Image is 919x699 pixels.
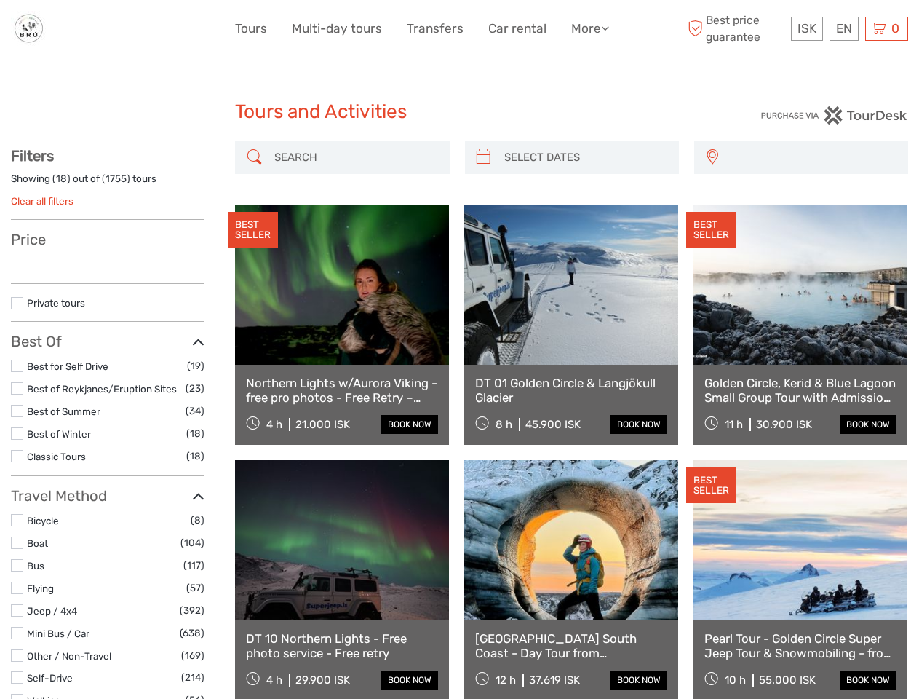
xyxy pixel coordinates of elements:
span: (117) [183,557,204,574]
a: More [571,18,609,39]
a: Mini Bus / Car [27,628,89,639]
span: (169) [181,647,204,664]
div: 30.900 ISK [756,418,812,431]
a: Northern Lights w/Aurora Viking - free pro photos - Free Retry – minibus [246,376,438,406]
a: book now [381,415,438,434]
img: General Info: [11,11,47,47]
span: (23) [186,380,204,397]
a: Best of Reykjanes/Eruption Sites [27,383,177,395]
a: [GEOGRAPHIC_DATA] South Coast - Day Tour from [GEOGRAPHIC_DATA] [475,631,667,661]
a: book now [610,415,667,434]
input: SEARCH [268,145,442,170]
h3: Travel Method [11,487,204,505]
a: Tours [235,18,267,39]
a: Clear all filters [11,195,73,207]
a: Pearl Tour - Golden Circle Super Jeep Tour & Snowmobiling - from [GEOGRAPHIC_DATA] [704,631,896,661]
span: (34) [186,403,204,419]
span: (104) [180,534,204,551]
a: Best of Winter [27,428,91,440]
a: Boat [27,537,48,549]
span: (8) [191,512,204,529]
span: 10 h [725,674,746,687]
input: SELECT DATES [498,145,672,170]
span: (19) [187,358,204,374]
a: DT 01 Golden Circle & Langjökull Glacier [475,376,667,406]
div: 29.900 ISK [295,674,350,687]
h3: Best Of [11,333,204,350]
h1: Tours and Activities [235,100,684,124]
span: 4 h [266,418,282,431]
h3: Price [11,231,204,248]
a: Jeep / 4x4 [27,605,77,617]
div: 45.900 ISK [525,418,581,431]
a: Transfers [407,18,464,39]
span: (214) [181,669,204,686]
a: book now [381,671,438,690]
span: (18) [186,448,204,465]
a: book now [610,671,667,690]
span: 4 h [266,674,282,687]
a: Bicycle [27,515,59,526]
div: 55.000 ISK [759,674,816,687]
a: Private tours [27,297,85,309]
strong: Filters [11,147,54,165]
a: Best of Summer [27,406,100,417]
div: 21.000 ISK [295,418,350,431]
a: Self-Drive [27,672,73,684]
span: 11 h [725,418,743,431]
img: PurchaseViaTourDesk.png [760,106,908,125]
a: Other / Non-Travel [27,650,111,662]
a: book now [840,415,896,434]
a: Classic Tours [27,451,86,462]
a: Best for Self Drive [27,360,108,372]
span: 0 [889,21,902,36]
span: 8 h [496,418,512,431]
span: (392) [180,602,204,619]
div: 37.619 ISK [529,674,580,687]
span: (18) [186,425,204,442]
div: Showing ( ) out of ( ) tours [11,172,204,194]
a: Golden Circle, Kerid & Blue Lagoon Small Group Tour with Admission Ticket [704,376,896,406]
a: Flying [27,582,54,594]
label: 1755 [106,172,127,186]
span: 12 h [496,674,516,687]
a: Bus [27,560,44,572]
a: Multi-day tours [292,18,382,39]
div: BEST SELLER [686,212,736,248]
span: (57) [186,580,204,596]
span: Best price guarantee [684,12,787,44]
div: BEST SELLER [686,467,736,504]
a: Car rental [488,18,546,39]
span: ISK [797,21,816,36]
div: EN [830,17,859,41]
a: DT 10 Northern Lights - Free photo service - Free retry [246,631,438,661]
label: 18 [56,172,67,186]
div: BEST SELLER [228,212,278,248]
span: (638) [180,625,204,641]
a: book now [840,671,896,690]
